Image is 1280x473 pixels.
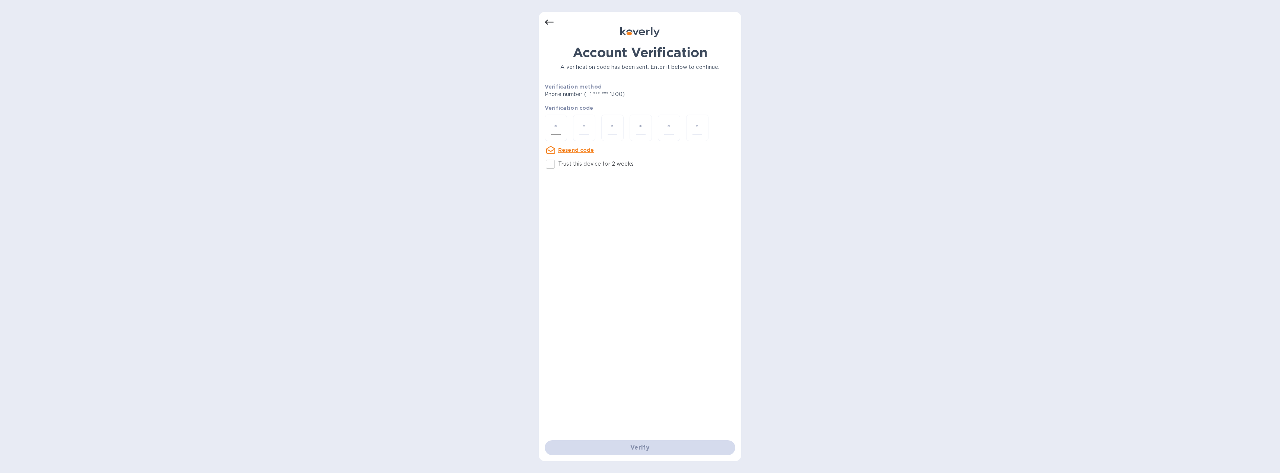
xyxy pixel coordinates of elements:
b: Verification method [545,84,602,90]
h1: Account Verification [545,45,735,60]
p: Trust this device for 2 weeks [558,160,634,168]
p: A verification code has been sent. Enter it below to continue. [545,63,735,71]
p: Phone number (+1 *** *** 1300) [545,90,682,98]
u: Resend code [558,147,594,153]
p: Verification code [545,104,735,112]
